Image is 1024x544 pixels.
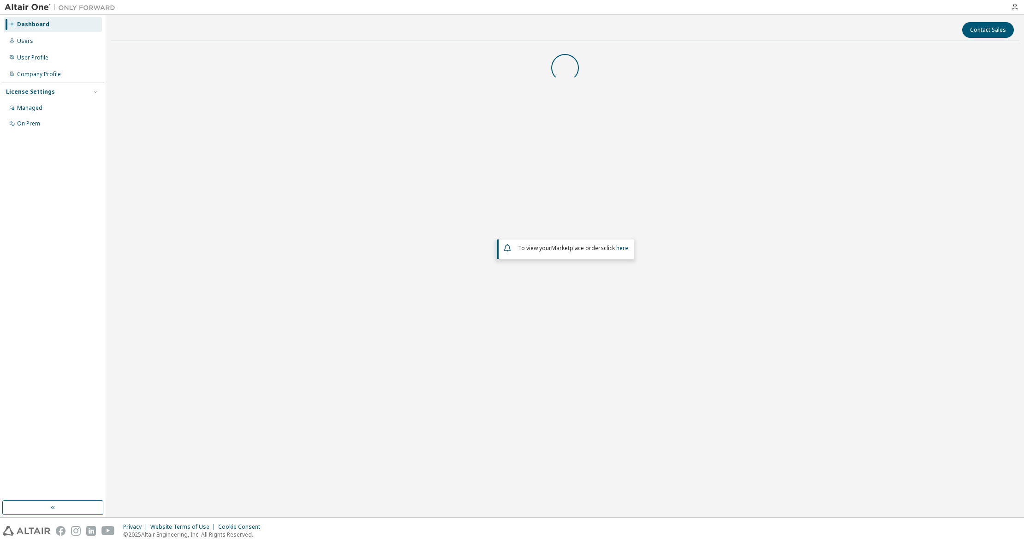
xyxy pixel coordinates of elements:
div: Users [17,37,33,45]
button: Contact Sales [962,22,1014,38]
div: Managed [17,104,42,112]
img: instagram.svg [71,526,81,536]
em: Marketplace orders [551,244,604,252]
div: License Settings [6,88,55,96]
div: Dashboard [17,21,49,28]
div: Privacy [123,523,150,531]
div: Website Terms of Use [150,523,218,531]
img: facebook.svg [56,526,65,536]
span: To view your click [518,244,628,252]
img: linkedin.svg [86,526,96,536]
div: User Profile [17,54,48,61]
div: On Prem [17,120,40,127]
div: Company Profile [17,71,61,78]
p: © 2025 Altair Engineering, Inc. All Rights Reserved. [123,531,266,538]
div: Cookie Consent [218,523,266,531]
img: youtube.svg [101,526,115,536]
img: altair_logo.svg [3,526,50,536]
a: here [616,244,628,252]
img: Altair One [5,3,120,12]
